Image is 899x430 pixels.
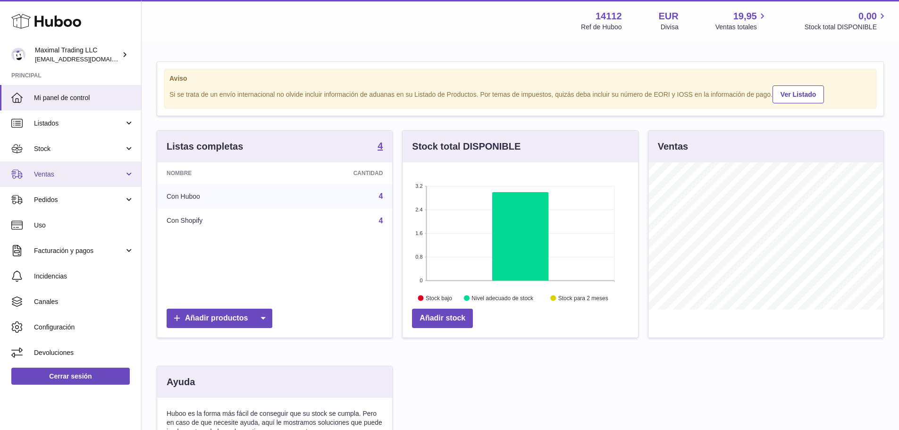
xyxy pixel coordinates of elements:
[378,217,383,225] a: 4
[420,278,423,283] text: 0
[378,192,383,200] a: 4
[661,23,679,32] div: Divisa
[34,93,134,102] span: Mi panel de control
[34,348,134,357] span: Devoluciones
[416,207,423,212] text: 2.4
[378,141,383,152] a: 4
[34,272,134,281] span: Incidencias
[733,10,757,23] span: 19,95
[157,209,282,233] td: Con Shopify
[773,85,824,103] a: Ver Listado
[805,10,888,32] a: 0,00 Stock total DISPONIBLE
[11,48,25,62] img: internalAdmin-14112@internal.huboo.com
[157,162,282,184] th: Nombre
[35,55,139,63] span: [EMAIL_ADDRESS][DOMAIN_NAME]
[34,170,124,179] span: Ventas
[416,254,423,260] text: 0.8
[658,140,688,153] h3: Ventas
[715,10,768,32] a: 19,95 Ventas totales
[167,309,272,328] a: Añadir productos
[34,323,134,332] span: Configuración
[715,23,768,32] span: Ventas totales
[558,295,608,302] text: Stock para 2 meses
[35,46,120,64] div: Maximal Trading LLC
[805,23,888,32] span: Stock total DISPONIBLE
[426,295,452,302] text: Stock bajo
[157,184,282,209] td: Con Huboo
[34,297,134,306] span: Canales
[659,10,679,23] strong: EUR
[34,144,124,153] span: Stock
[858,10,877,23] span: 0,00
[472,295,534,302] text: Nivel adecuado de stock
[169,74,871,83] strong: Aviso
[412,140,521,153] h3: Stock total DISPONIBLE
[416,230,423,236] text: 1.6
[282,162,393,184] th: Cantidad
[169,84,871,103] div: Si se trata de un envío internacional no olvide incluir información de aduanas en su Listado de P...
[596,10,622,23] strong: 14112
[34,221,134,230] span: Uso
[412,309,473,328] a: Añadir stock
[34,119,124,128] span: Listados
[11,368,130,385] a: Cerrar sesión
[378,141,383,151] strong: 4
[167,376,195,388] h3: Ayuda
[34,195,124,204] span: Pedidos
[581,23,622,32] div: Ref de Huboo
[416,183,423,189] text: 3.2
[167,140,243,153] h3: Listas completas
[34,246,124,255] span: Facturación y pagos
